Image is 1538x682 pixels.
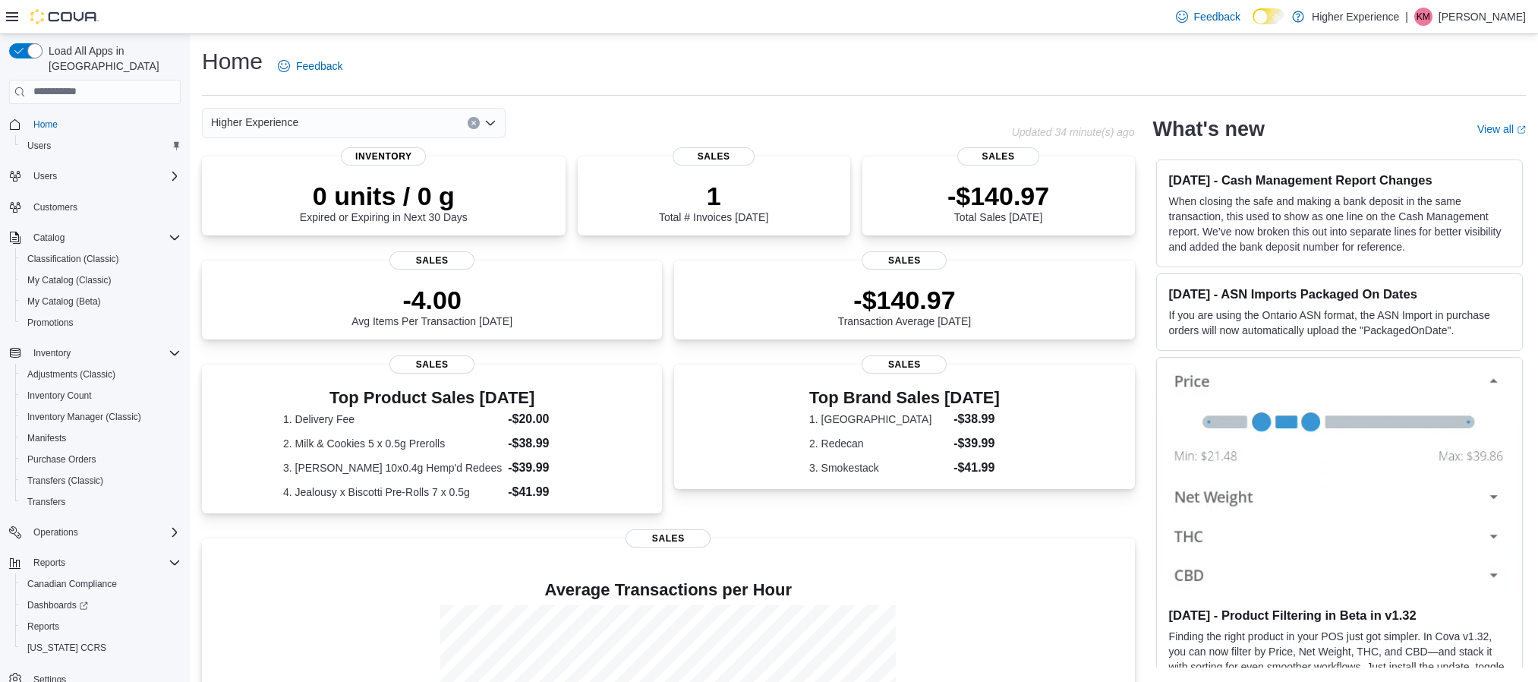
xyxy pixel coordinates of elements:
[21,596,181,614] span: Dashboards
[953,410,1000,428] dd: -$38.99
[15,248,187,270] button: Classification (Classic)
[1153,117,1265,141] h2: What's new
[27,578,117,590] span: Canadian Compliance
[389,355,474,374] span: Sales
[27,554,181,572] span: Reports
[21,472,109,490] a: Transfers (Classic)
[27,344,77,362] button: Inventory
[21,271,118,289] a: My Catalog (Classic)
[21,429,181,447] span: Manifests
[21,137,57,155] a: Users
[21,575,123,593] a: Canadian Compliance
[21,450,102,469] a: Purchase Orders
[283,460,502,475] dt: 3. [PERSON_NAME] 10x0.4g Hemp'd Redees
[283,389,581,407] h3: Top Product Sales [DATE]
[27,197,181,216] span: Customers
[1477,123,1526,135] a: View allExternal link
[659,181,768,211] p: 1
[626,529,711,548] span: Sales
[809,460,947,475] dt: 3. Smokestack
[809,436,947,451] dt: 2. Redecan
[21,408,147,426] a: Inventory Manager (Classic)
[27,523,84,541] button: Operations
[21,596,94,614] a: Dashboards
[21,387,98,405] a: Inventory Count
[272,51,348,81] a: Feedback
[15,470,187,491] button: Transfers (Classic)
[21,365,181,384] span: Adjustments (Classic)
[15,616,187,637] button: Reports
[27,599,88,611] span: Dashboards
[15,406,187,428] button: Inventory Manager (Classic)
[21,450,181,469] span: Purchase Orders
[15,491,187,513] button: Transfers
[27,229,181,247] span: Catalog
[15,573,187,595] button: Canadian Compliance
[27,368,115,380] span: Adjustments (Classic)
[1012,126,1135,138] p: Updated 34 minute(s) ago
[862,355,947,374] span: Sales
[351,285,512,315] p: -4.00
[508,410,581,428] dd: -$20.00
[21,617,181,636] span: Reports
[1439,8,1526,26] p: [PERSON_NAME]
[3,166,187,187] button: Users
[283,412,502,427] dt: 1. Delivery Fee
[21,250,181,268] span: Classification (Classic)
[21,292,181,311] span: My Catalog (Beta)
[33,557,65,569] span: Reports
[43,43,181,74] span: Load All Apps in [GEOGRAPHIC_DATA]
[21,429,72,447] a: Manifests
[15,270,187,291] button: My Catalog (Classic)
[33,170,57,182] span: Users
[33,232,65,244] span: Catalog
[21,292,107,311] a: My Catalog (Beta)
[27,344,181,362] span: Inventory
[3,343,187,364] button: Inventory
[27,295,101,308] span: My Catalog (Beta)
[21,472,181,490] span: Transfers (Classic)
[1194,9,1240,24] span: Feedback
[21,575,181,593] span: Canadian Compliance
[809,389,1000,407] h3: Top Brand Sales [DATE]
[15,312,187,333] button: Promotions
[27,167,63,185] button: Users
[3,522,187,543] button: Operations
[351,285,512,327] div: Avg Items Per Transaction [DATE]
[3,227,187,248] button: Catalog
[15,449,187,470] button: Purchase Orders
[484,117,496,129] button: Open list of options
[508,483,581,501] dd: -$41.99
[33,347,71,359] span: Inventory
[1169,286,1510,302] h3: [DATE] - ASN Imports Packaged On Dates
[15,385,187,406] button: Inventory Count
[27,642,106,654] span: [US_STATE] CCRS
[33,526,78,538] span: Operations
[27,317,74,329] span: Promotions
[862,251,947,270] span: Sales
[1312,8,1399,26] p: Higher Experience
[15,364,187,385] button: Adjustments (Classic)
[953,459,1000,477] dd: -$41.99
[1417,8,1430,26] span: KM
[27,453,96,466] span: Purchase Orders
[27,140,51,152] span: Users
[214,581,1123,599] h4: Average Transactions per Hour
[21,314,181,332] span: Promotions
[27,253,119,265] span: Classification (Classic)
[673,147,755,166] span: Sales
[1169,308,1510,338] p: If you are using the Ontario ASN format, the ASN Import in purchase orders will now automatically...
[27,198,84,216] a: Customers
[341,147,426,166] span: Inventory
[21,617,65,636] a: Reports
[30,9,99,24] img: Cova
[27,554,71,572] button: Reports
[27,274,112,286] span: My Catalog (Classic)
[33,118,58,131] span: Home
[3,552,187,573] button: Reports
[202,46,263,77] h1: Home
[953,434,1000,453] dd: -$39.99
[21,387,181,405] span: Inventory Count
[300,181,468,211] p: 0 units / 0 g
[21,639,112,657] a: [US_STATE] CCRS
